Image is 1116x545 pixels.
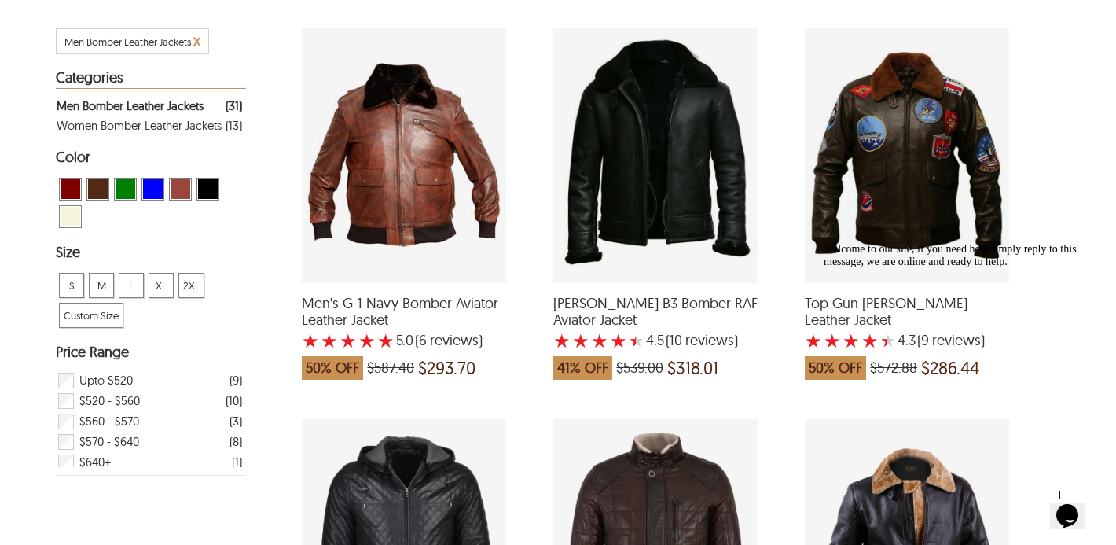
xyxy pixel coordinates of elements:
div: Men Bomber Leather Jackets [57,96,204,116]
div: ( 9 ) [229,370,242,390]
div: View 2XL Men Bomber Leather Jackets [178,273,204,298]
div: Heading Filter Men Bomber Leather Jackets by Categories [56,70,246,89]
span: Filter Men Bomber Leather Jackets [64,35,191,48]
div: View Black Men Bomber Leather Jackets [196,178,219,201]
label: 1 rating [553,333,571,348]
div: ( 1 ) [232,452,242,472]
span: XL [149,274,173,297]
span: 50% OFF [302,356,363,380]
a: Filter Men Bomber Leather Jackets [57,96,242,116]
a: Top Gun Tom Cruise Leather Jacket with a 4.333333333333334 Star Rating 9 Product Review which was... [805,273,1009,388]
span: Troy B3 Bomber RAF Aviator Jacket [553,295,758,329]
span: (10 [666,333,682,348]
div: Filter Upto $520 Men Bomber Leather Jackets [57,370,242,391]
label: 4 rating [358,333,376,348]
span: $560 - $570 [79,411,139,432]
iframe: chat widget [817,237,1100,474]
div: View XL Men Bomber Leather Jackets [149,273,174,298]
div: View Maroon Men Bomber Leather Jackets [59,178,82,201]
div: View Beige Men Bomber Leather Jackets [59,205,82,228]
div: Filter $570 - $640 Men Bomber Leather Jackets [57,432,242,452]
label: 3 rating [591,333,608,348]
span: Custom Size [60,304,123,327]
div: Welcome to our site, if you need help simply reply to this message, we are online and ready to help. [6,6,289,31]
span: Welcome to our site, if you need help simply reply to this message, we are online and ready to help. [6,6,259,31]
span: $318.01 [667,360,718,376]
span: 50% OFF [805,356,866,380]
div: View Green Men Bomber Leather Jackets [114,178,137,201]
span: $539.00 [616,360,663,376]
span: Upto $520 [79,370,133,391]
iframe: chat widget [1050,482,1100,529]
span: L [119,274,143,297]
div: Women Bomber Leather Jackets [57,116,222,135]
div: ( 8 ) [229,432,242,451]
span: $587.40 [367,360,414,376]
span: $520 - $560 [79,391,140,411]
div: Filter $560 - $570 Men Bomber Leather Jackets [57,411,242,432]
div: ( 31 ) [226,96,242,116]
a: Men's G-1 Navy Bomber Aviator Leather Jacket with a 5 Star Rating 6 Product Review which was at a... [302,273,506,388]
div: View L Men Bomber Leather Jackets [119,273,144,298]
span: ) [666,333,738,348]
label: 1 rating [302,333,319,348]
span: reviews [682,333,734,348]
label: 4 rating [610,333,627,348]
div: Heading Filter Men Bomber Leather Jackets by Price Range [56,344,246,363]
label: 5.0 [396,333,413,348]
label: 2 rating [321,333,338,348]
div: View Cognac Men Bomber Leather Jackets [169,178,192,201]
div: Heading Filter Men Bomber Leather Jackets by Size [56,245,246,263]
span: reviews [427,333,479,348]
label: 5 rating [377,333,395,348]
div: ( 13 ) [226,116,242,135]
label: 5 rating [629,333,644,348]
span: 2XL [179,274,204,297]
label: 3 rating [340,333,357,348]
div: ( 3 ) [229,411,242,431]
span: x [193,31,200,50]
span: Men's G-1 Navy Bomber Aviator Leather Jacket [302,295,506,329]
span: $570 - $640 [79,432,139,452]
div: View M Men Bomber Leather Jackets [89,273,114,298]
div: View Brown ( Brand Color ) Men Bomber Leather Jackets [86,178,109,201]
span: $640+ [79,452,111,473]
div: View Custom Size Men Bomber Leather Jackets [59,303,123,328]
span: 41% OFF [553,356,612,380]
span: $293.70 [418,360,475,376]
span: S [60,274,83,297]
div: Filter $640+ Men Bomber Leather Jackets [57,452,242,473]
span: Top Gun Tom Cruise Leather Jacket [805,295,1009,329]
span: M [90,274,113,297]
label: 4.5 [646,333,664,348]
div: Heading Filter Men Bomber Leather Jackets by Color [56,149,246,168]
span: ) [415,333,483,348]
a: Filter Women Bomber Leather Jackets [57,116,242,135]
span: (6 [415,333,427,348]
a: Troy B3 Bomber RAF Aviator Jacket with a 4.5 Star Rating 10 Product Review which was at a price o... [553,273,758,388]
div: View Blue Men Bomber Leather Jackets [141,178,164,201]
div: View S Men Bomber Leather Jackets [59,273,84,298]
a: Cancel Filter [193,35,200,48]
div: ( 10 ) [226,391,242,411]
label: 1 rating [805,333,822,348]
label: 2 rating [572,333,589,348]
div: Filter $520 - $560 Men Bomber Leather Jackets [57,391,242,411]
